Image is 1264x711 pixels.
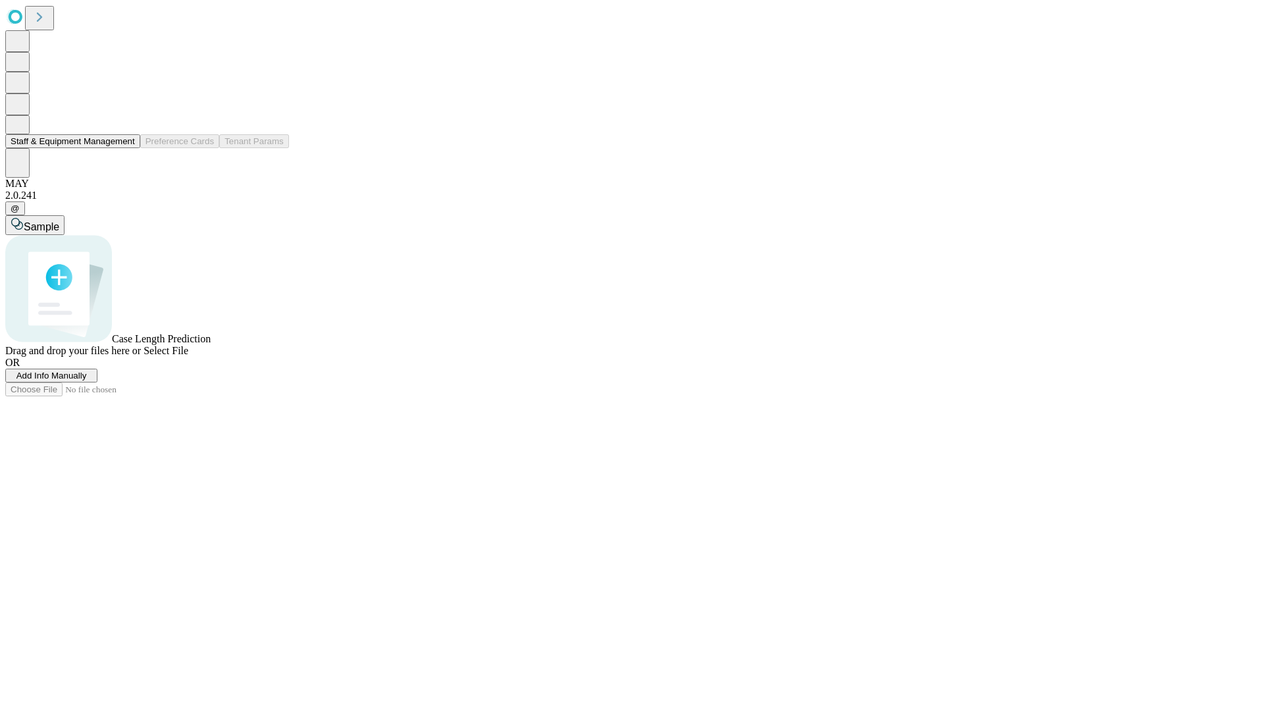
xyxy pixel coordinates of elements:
button: @ [5,201,25,215]
button: Add Info Manually [5,369,97,382]
button: Staff & Equipment Management [5,134,140,148]
span: Select File [144,345,188,356]
span: Add Info Manually [16,371,87,381]
span: Case Length Prediction [112,333,211,344]
button: Sample [5,215,65,235]
button: Tenant Params [219,134,289,148]
span: OR [5,357,20,368]
div: 2.0.241 [5,190,1259,201]
span: @ [11,203,20,213]
div: MAY [5,178,1259,190]
span: Sample [24,221,59,232]
span: Drag and drop your files here or [5,345,141,356]
button: Preference Cards [140,134,219,148]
